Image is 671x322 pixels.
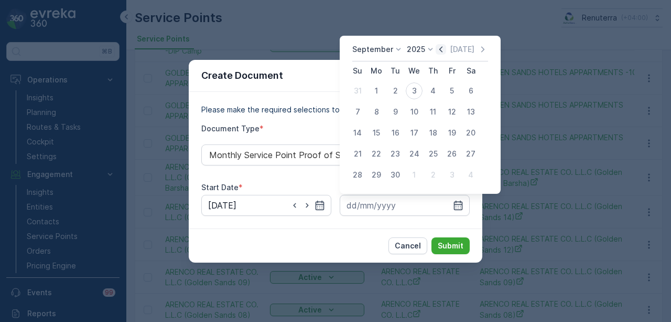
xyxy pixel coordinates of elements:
div: 1 [368,82,385,99]
div: 5 [443,82,460,99]
p: Please make the required selections to create your document. [201,105,470,115]
button: Submit [431,237,470,254]
p: Cancel [395,241,421,251]
div: 12 [443,103,460,120]
p: September [352,44,393,55]
p: 2025 [407,44,425,55]
label: Document Type [201,124,259,133]
th: Monday [367,61,386,80]
div: 3 [406,82,423,99]
th: Sunday [348,61,367,80]
div: 2 [425,167,441,183]
button: Cancel [388,237,427,254]
th: Friday [442,61,461,80]
p: Create Document [201,68,283,83]
th: Tuesday [386,61,405,80]
p: [DATE] [450,44,474,55]
div: 20 [462,124,479,141]
div: 9 [387,103,404,120]
div: 31 [349,82,366,99]
div: 2 [387,82,404,99]
div: 4 [462,167,479,183]
div: 22 [368,146,385,162]
div: 8 [368,103,385,120]
div: 19 [443,124,460,141]
input: dd/mm/yyyy [340,195,470,216]
div: 30 [387,167,404,183]
div: 29 [368,167,385,183]
div: 3 [443,167,460,183]
div: 13 [462,103,479,120]
div: 7 [349,103,366,120]
div: 17 [406,124,423,141]
p: Submit [438,241,463,251]
div: 28 [349,167,366,183]
th: Wednesday [405,61,424,80]
div: 11 [425,103,441,120]
div: 14 [349,124,366,141]
th: Saturday [461,61,480,80]
div: 25 [425,146,441,162]
div: 18 [425,124,441,141]
input: dd/mm/yyyy [201,195,331,216]
div: 6 [462,82,479,99]
div: 4 [425,82,441,99]
div: 1 [406,167,423,183]
div: 15 [368,124,385,141]
div: 27 [462,146,479,162]
div: 26 [443,146,460,162]
th: Thursday [424,61,442,80]
div: 21 [349,146,366,162]
div: 10 [406,103,423,120]
label: Start Date [201,183,239,192]
div: 16 [387,124,404,141]
div: 23 [387,146,404,162]
div: 24 [406,146,423,162]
